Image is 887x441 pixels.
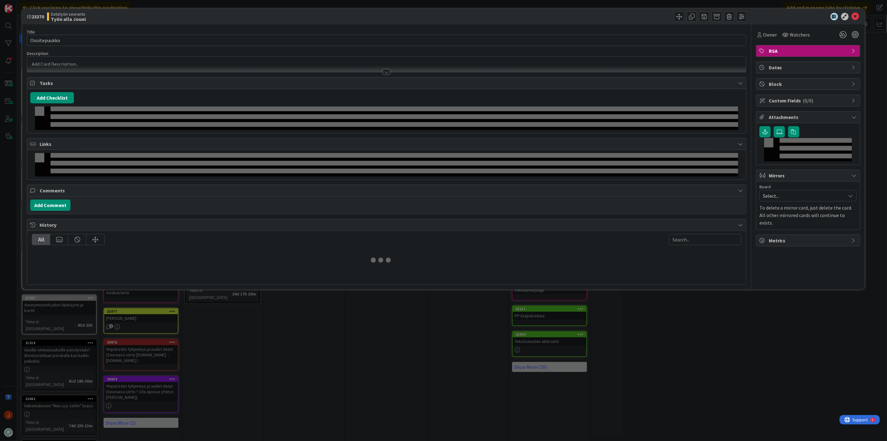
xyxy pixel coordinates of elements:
span: Dates [769,64,849,71]
div: 1 [32,2,34,7]
span: Owner [763,31,777,38]
span: Datatyön seuranta [51,12,86,17]
span: Board [759,185,771,189]
input: Search... [669,234,741,245]
span: Mirrors [769,172,849,179]
span: ( 0/0 ) [803,97,813,104]
b: Työn alla Jouni [51,17,86,22]
input: type card name here... [27,35,746,46]
span: ID [27,13,44,20]
span: Metrics [769,237,849,244]
span: History [40,221,735,229]
button: Add Checklist [30,92,74,103]
p: To delete a mirror card, just delete the card. All other mirrored cards will continue to exists. [759,204,857,226]
span: Links [40,140,735,148]
span: Block [769,80,849,88]
span: Attachments [769,113,849,121]
span: Watchers [790,31,810,38]
span: Custom Fields [769,97,849,104]
span: Support [13,1,28,8]
label: Title [27,29,35,35]
button: Add Comment [30,200,70,211]
span: Select... [763,191,843,200]
span: Description [27,51,48,56]
span: RSA [769,47,849,55]
span: Tasks [40,79,735,87]
div: All [32,234,50,245]
span: Comments [40,187,735,194]
b: 23370 [32,13,44,20]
